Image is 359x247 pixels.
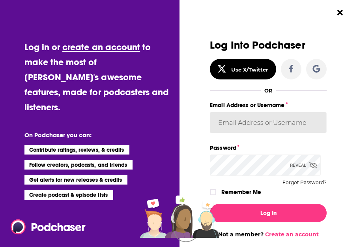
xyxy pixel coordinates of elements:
[231,66,268,73] div: Use X/Twitter
[10,219,86,234] img: Podchaser - Follow, Share and Rate Podcasts
[210,204,327,222] button: Log In
[333,5,348,20] button: Close Button
[210,100,327,110] label: Email Address or Username
[210,143,327,153] label: Password
[282,180,327,185] button: Forgot Password?
[210,112,327,133] input: Email Address or Username
[210,231,327,238] div: Not a member?
[210,59,276,79] button: Use X/Twitter
[290,155,317,176] div: Reveal
[24,190,113,200] li: Create podcast & episode lists
[24,175,127,185] li: Get alerts for new releases & credits
[24,160,133,170] li: Follow creators, podcasts, and friends
[221,187,261,197] label: Remember Me
[24,145,130,155] li: Contribute ratings, reviews, & credits
[24,131,174,139] li: On Podchaser you can:
[62,41,140,53] a: create an account
[210,40,327,51] h3: Log Into Podchaser
[264,87,273,94] div: OR
[10,219,80,234] a: Podchaser - Follow, Share and Rate Podcasts
[265,231,319,238] a: Create an account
